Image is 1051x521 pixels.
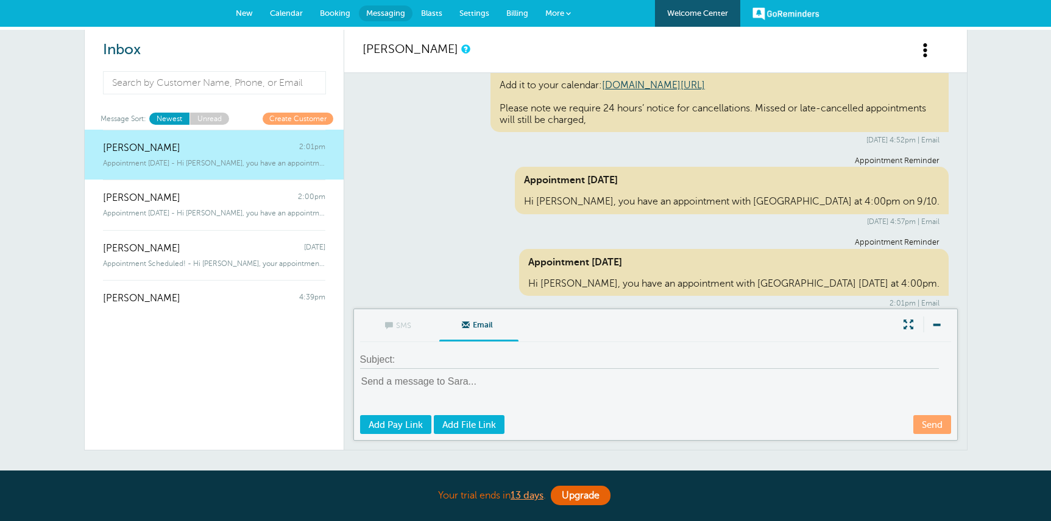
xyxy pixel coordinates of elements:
a: Add File Link [434,415,504,434]
span: [PERSON_NAME] [103,192,180,204]
div: Your trial ends in . [221,483,830,509]
span: Appointment [DATE] - Hi [PERSON_NAME], you have an appointment with [GEOGRAPHIC_DATA] [DATE] at 4... [103,159,325,167]
a: [PERSON_NAME] [363,42,458,56]
span: Appointment Scheduled! - Hi [PERSON_NAME], your appointment with [GEOGRAPHIC_DATA] has been sched... [103,259,325,268]
a: Upgrade [551,486,610,505]
strong: free month [452,469,515,482]
a: [PERSON_NAME] [DATE] Appointment Scheduled! - Hi [PERSON_NAME], your appointment with [GEOGRAPHIC... [85,230,344,281]
span: [PERSON_NAME] [103,243,180,254]
span: SMS [369,310,430,339]
span: More [545,9,564,18]
p: Want a ? [84,469,968,483]
span: Add Pay Link [369,420,423,430]
a: Messaging [359,5,412,21]
a: [PERSON_NAME] 4:39pm [85,280,344,321]
div: Appointment Reminder [372,156,940,166]
div: Hi [PERSON_NAME], you have an appointment with [GEOGRAPHIC_DATA] at 4:00pm on 9/10. [515,167,949,214]
span: [PERSON_NAME] [103,142,180,154]
div: Hi [PERSON_NAME], your tutoring session with [GEOGRAPHIC_DATA] has been scheduled for 4:00pm on 9... [490,15,949,133]
label: This customer does not have a phone number. [360,310,439,342]
span: Message Sort: [101,113,146,124]
span: New [236,9,253,18]
a: Create Customer [263,113,333,124]
h2: Inbox [103,41,325,59]
a: [PERSON_NAME] 2:01pm Appointment [DATE] - Hi [PERSON_NAME], you have an appointment with [GEOGRAP... [85,130,344,180]
span: Calendar [270,9,303,18]
a: [DOMAIN_NAME][URL] [602,80,705,91]
a: Send [913,415,951,434]
span: Email [448,309,509,338]
span: Appointment [DATE] [524,175,940,186]
a: This is a history of all communications between GoReminders and your customer. [461,45,469,53]
span: Messaging [366,9,405,18]
span: 2:00pm [298,192,325,204]
span: Appointment [DATE] [528,257,940,268]
div: [DATE] 4:57pm | Email [372,217,940,226]
span: 4:39pm [299,293,325,304]
a: 13 days [511,490,543,501]
a: Add Pay Link [360,415,431,434]
div: Hi [PERSON_NAME], you have an appointment with [GEOGRAPHIC_DATA] [DATE] at 4:00pm. [519,249,949,296]
a: Unread [189,113,229,124]
span: Blasts [421,9,442,18]
div: Appointment Reminder [372,238,940,247]
input: Search by Customer Name, Phone, or Email [103,71,327,94]
span: [PERSON_NAME] [103,293,180,304]
span: Appointment [DATE] - Hi [PERSON_NAME], you have an appointment with [GEOGRAPHIC_DATA] [DATE] at 4... [103,209,325,217]
span: Booking [320,9,350,18]
a: Refer someone to us! [520,469,636,482]
a: [PERSON_NAME] 2:00pm Appointment [DATE] - Hi [PERSON_NAME], you have an appointment with [GEOGRAP... [85,180,344,230]
input: Subject: [360,351,939,369]
span: [DATE] [304,243,325,254]
div: 2:01pm | Email [372,299,940,307]
div: [DATE] 4:52pm | Email [372,136,940,144]
span: Add File Link [442,420,496,430]
a: Newest [149,113,189,124]
span: 2:01pm [299,142,325,154]
span: Settings [459,9,489,18]
span: Billing [506,9,528,18]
